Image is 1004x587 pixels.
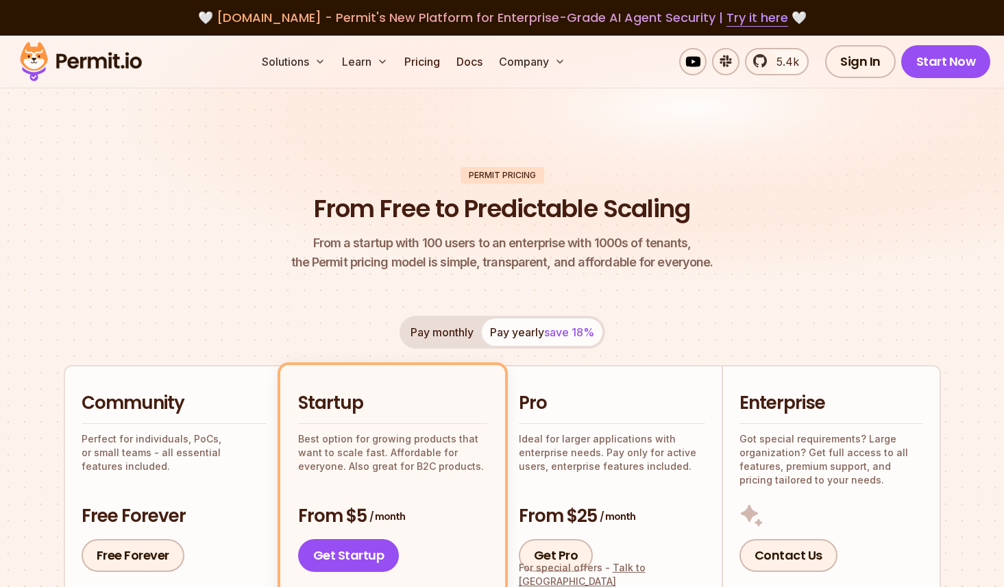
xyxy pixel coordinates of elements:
h2: Community [82,391,267,416]
h2: Pro [519,391,705,416]
h2: Enterprise [739,391,923,416]
a: Docs [451,48,488,75]
h1: From Free to Predictable Scaling [314,192,690,226]
p: Perfect for individuals, PoCs, or small teams - all essential features included. [82,432,267,473]
div: 🤍 🤍 [33,8,971,27]
a: Try it here [726,9,788,27]
a: Get Startup [298,539,400,572]
p: Best option for growing products that want to scale fast. Affordable for everyone. Also great for... [298,432,487,473]
a: 5.4k [745,48,809,75]
button: Pay monthly [402,319,482,346]
a: Free Forever [82,539,184,572]
a: Start Now [901,45,991,78]
h3: Free Forever [82,504,267,529]
h3: From $5 [298,504,487,529]
h2: Startup [298,391,487,416]
button: Solutions [256,48,331,75]
p: the Permit pricing model is simple, transparent, and affordable for everyone. [291,234,713,272]
a: Get Pro [519,539,593,572]
p: Ideal for larger applications with enterprise needs. Pay only for active users, enterprise featur... [519,432,705,473]
span: / month [600,510,635,523]
span: / month [369,510,405,523]
div: Permit Pricing [461,167,544,184]
span: From a startup with 100 users to an enterprise with 1000s of tenants, [291,234,713,253]
span: 5.4k [768,53,799,70]
p: Got special requirements? Large organization? Get full access to all features, premium support, a... [739,432,923,487]
a: Contact Us [739,539,837,572]
button: Company [493,48,571,75]
span: [DOMAIN_NAME] - Permit's New Platform for Enterprise-Grade AI Agent Security | [217,9,788,26]
button: Learn [336,48,393,75]
a: Sign In [825,45,896,78]
img: Permit logo [14,38,148,85]
h3: From $25 [519,504,705,529]
a: Pricing [399,48,445,75]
